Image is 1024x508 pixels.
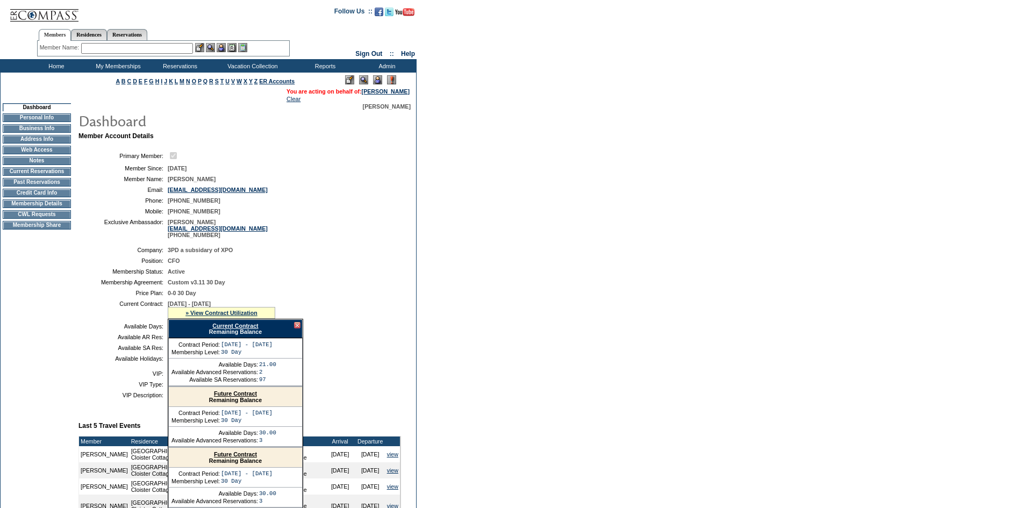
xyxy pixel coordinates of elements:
[325,478,355,495] td: [DATE]
[385,11,393,17] a: Follow us on Twitter
[171,498,258,504] td: Available Advanced Reservations:
[355,478,385,495] td: [DATE]
[83,355,163,362] td: Available Holidays:
[168,247,233,253] span: 3PD a subsidary of XPO
[148,59,210,73] td: Reservations
[127,78,131,84] a: C
[325,446,355,462] td: [DATE]
[214,390,257,397] a: Future Contract
[195,43,204,52] img: b_edit.gif
[221,349,273,355] td: 30 Day
[83,219,163,238] td: Exclusive Ambassador:
[171,361,258,368] td: Available Days:
[373,75,382,84] img: Impersonate
[3,189,71,197] td: Credit Card Info
[206,43,215,52] img: View
[244,78,247,84] a: X
[395,8,414,16] img: Subscribe to our YouTube Channel
[395,11,414,17] a: Subscribe to our YouTube Channel
[212,323,258,329] a: Current Contract
[86,59,148,73] td: My Memberships
[259,437,276,443] td: 3
[209,78,213,84] a: R
[83,279,163,285] td: Membership Agreement:
[387,451,398,457] a: view
[133,78,137,84] a: D
[83,197,163,204] td: Phone:
[237,78,242,84] a: W
[171,478,220,484] td: Membership Level:
[83,300,163,319] td: Current Contract:
[171,437,258,443] td: Available Advanced Reservations:
[83,370,163,377] td: VIP:
[171,410,220,416] td: Contract Period:
[221,417,273,424] td: 30 Day
[79,462,130,478] td: [PERSON_NAME]
[225,78,230,84] a: U
[359,75,368,84] img: View Mode
[83,323,163,330] td: Available Days:
[210,59,293,73] td: Vacation Collection
[355,50,382,58] a: Sign Out
[39,29,71,41] a: Members
[355,462,385,478] td: [DATE]
[168,300,211,307] span: [DATE] - [DATE]
[375,8,383,16] img: Become our fan on Facebook
[185,310,257,316] a: » View Contract Utilization
[259,78,295,84] a: ER Accounts
[293,59,355,73] td: Reports
[83,290,163,296] td: Price Plan:
[168,165,187,171] span: [DATE]
[83,165,163,171] td: Member Since:
[83,257,163,264] td: Position:
[169,448,302,468] div: Remaining Balance
[175,78,178,84] a: L
[220,78,224,84] a: T
[221,410,273,416] td: [DATE] - [DATE]
[227,43,237,52] img: Reservations
[79,478,130,495] td: [PERSON_NAME]
[83,176,163,182] td: Member Name:
[217,43,226,52] img: Impersonate
[168,268,185,275] span: Active
[282,462,325,478] td: Space Available
[130,462,282,478] td: [GEOGRAPHIC_DATA], [US_STATE] - The Cloister Cloister Cottage 901
[355,437,385,446] td: Departure
[387,75,396,84] img: Log Concern/Member Elevation
[282,437,325,446] td: Type
[3,156,71,165] td: Notes
[171,341,220,348] td: Contract Period:
[83,187,163,193] td: Email:
[168,176,216,182] span: [PERSON_NAME]
[171,430,258,436] td: Available Days:
[130,478,282,495] td: [GEOGRAPHIC_DATA], [US_STATE] - The Cloister Cloister Cottage 908
[259,369,276,375] td: 2
[287,96,300,102] a: Clear
[355,59,417,73] td: Admin
[387,483,398,490] a: view
[171,490,258,497] td: Available Days:
[83,345,163,351] td: Available SA Res:
[3,210,71,219] td: CWL Requests
[259,498,276,504] td: 3
[345,75,354,84] img: Edit Mode
[168,219,268,238] span: [PERSON_NAME] [PHONE_NUMBER]
[249,78,253,84] a: Y
[168,187,268,193] a: [EMAIL_ADDRESS][DOMAIN_NAME]
[259,490,276,497] td: 30.00
[259,430,276,436] td: 30.00
[401,50,415,58] a: Help
[186,78,190,84] a: N
[203,78,207,84] a: Q
[169,387,302,407] div: Remaining Balance
[287,88,410,95] span: You are acting on behalf of:
[198,78,202,84] a: P
[259,376,276,383] td: 97
[171,376,258,383] td: Available SA Reservations:
[83,247,163,253] td: Company:
[221,341,273,348] td: [DATE] - [DATE]
[3,146,71,154] td: Web Access
[325,462,355,478] td: [DATE]
[71,29,107,40] a: Residences
[390,50,394,58] span: ::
